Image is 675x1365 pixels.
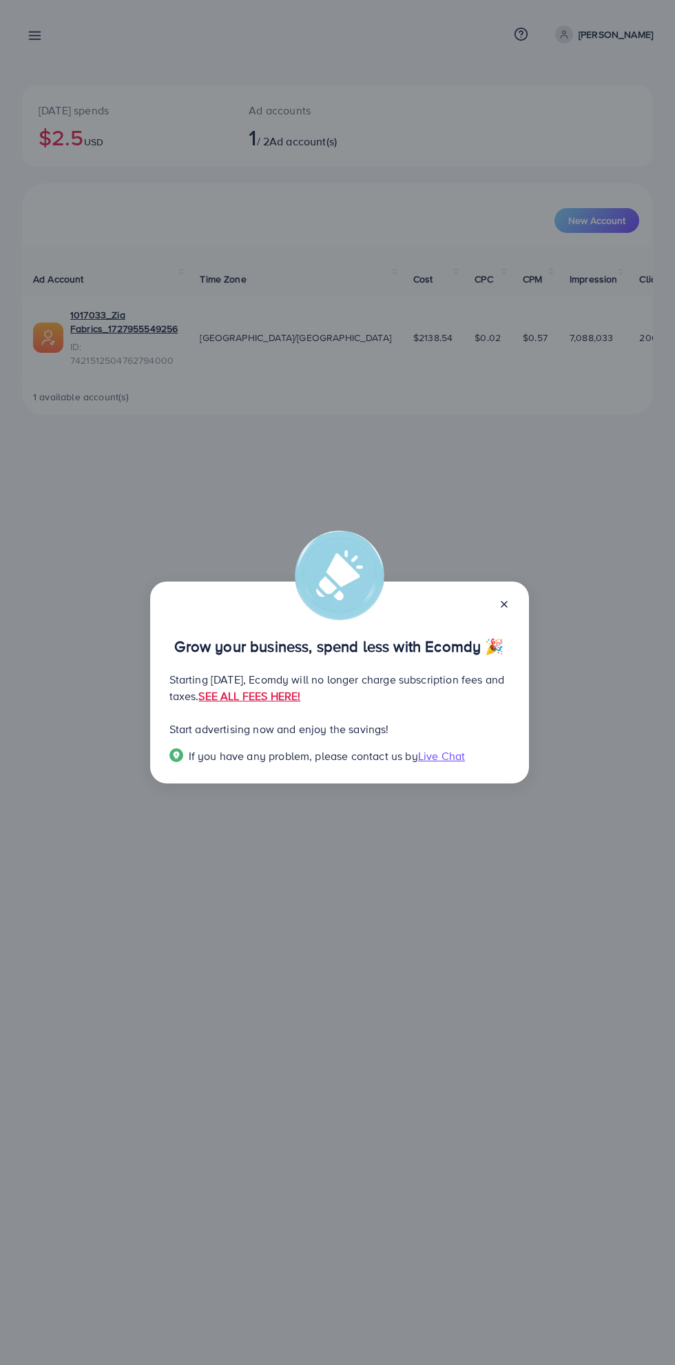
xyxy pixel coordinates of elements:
[189,748,418,763] span: If you have any problem, please contact us by
[169,721,510,737] p: Start advertising now and enjoy the savings!
[169,671,510,704] p: Starting [DATE], Ecomdy will no longer charge subscription fees and taxes.
[169,748,183,762] img: Popup guide
[616,1303,665,1355] iframe: Chat
[295,531,384,620] img: alert
[198,688,300,704] a: SEE ALL FEES HERE!
[169,638,510,655] p: Grow your business, spend less with Ecomdy 🎉
[418,748,465,763] span: Live Chat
